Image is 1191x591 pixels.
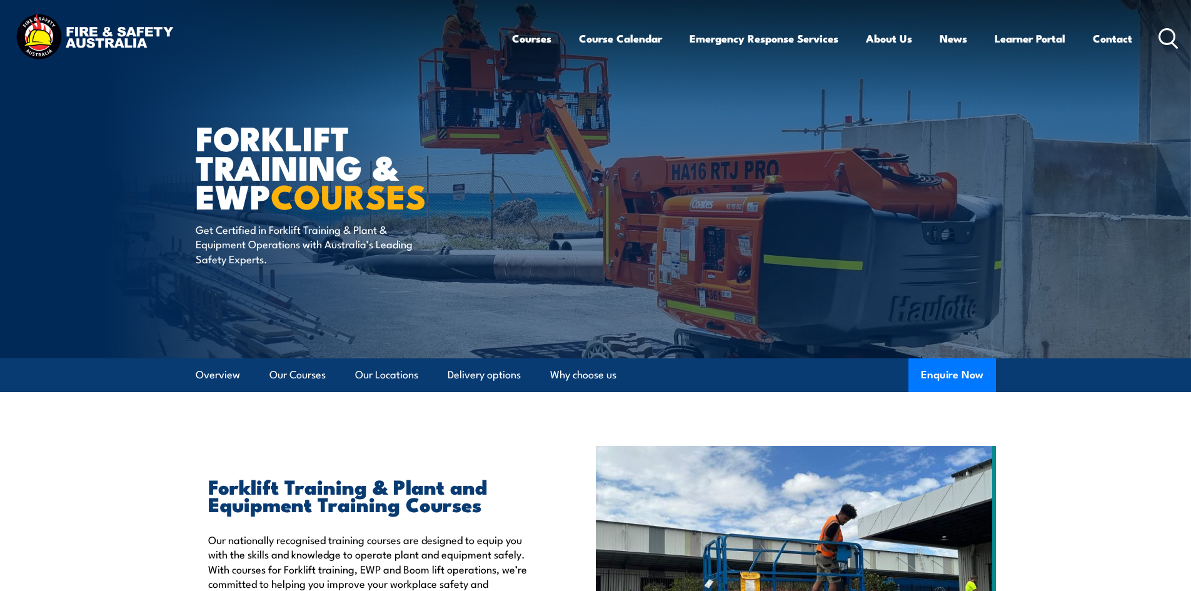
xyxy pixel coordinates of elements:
a: Learner Portal [995,22,1065,55]
a: News [940,22,967,55]
a: Our Locations [355,358,418,391]
a: Contact [1093,22,1132,55]
a: About Us [866,22,912,55]
a: Delivery options [448,358,521,391]
a: Overview [196,358,240,391]
strong: COURSES [271,169,426,221]
a: Course Calendar [579,22,662,55]
a: Emergency Response Services [690,22,838,55]
button: Enquire Now [908,358,996,392]
h1: Forklift Training & EWP [196,123,505,210]
a: Our Courses [269,358,326,391]
a: Courses [512,22,551,55]
p: Get Certified in Forklift Training & Plant & Equipment Operations with Australia’s Leading Safety... [196,222,424,266]
h2: Forklift Training & Plant and Equipment Training Courses [208,477,538,512]
a: Why choose us [550,358,616,391]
